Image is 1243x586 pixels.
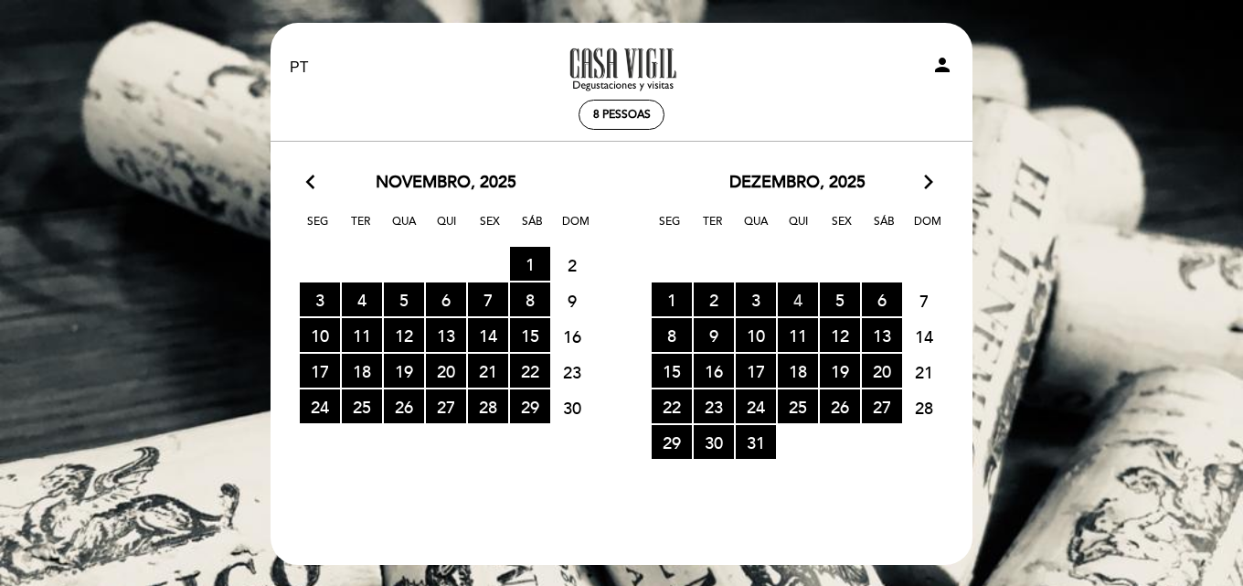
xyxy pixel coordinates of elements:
[342,318,382,352] span: 11
[306,171,323,195] i: arrow_back_ios
[652,212,688,246] span: Seg
[343,212,379,246] span: Ter
[552,248,592,282] span: 2
[920,171,937,195] i: arrow_forward_ios
[904,319,944,353] span: 14
[552,283,592,317] span: 9
[300,212,336,246] span: Seg
[736,389,776,423] span: 24
[472,212,508,246] span: Sex
[552,390,592,424] span: 30
[300,354,340,388] span: 17
[386,212,422,246] span: Qua
[778,389,818,423] span: 25
[866,212,903,246] span: Sáb
[384,354,424,388] span: 19
[694,354,734,388] span: 16
[300,318,340,352] span: 10
[468,282,508,316] span: 7
[468,389,508,423] span: 28
[931,54,953,82] button: person
[694,389,734,423] span: 23
[820,318,860,352] span: 12
[558,212,594,246] span: Dom
[300,282,340,316] span: 3
[510,282,550,316] span: 8
[468,318,508,352] span: 14
[736,425,776,459] span: 31
[593,108,651,122] span: 8 pessoas
[778,354,818,388] span: 18
[652,354,692,388] span: 15
[904,390,944,424] span: 28
[384,318,424,352] span: 12
[515,212,551,246] span: Sáb
[820,354,860,388] span: 19
[300,389,340,423] span: 24
[694,318,734,352] span: 9
[781,212,817,246] span: Qui
[426,318,466,352] span: 13
[909,212,946,246] span: Dom
[820,389,860,423] span: 26
[904,283,944,317] span: 7
[694,425,734,459] span: 30
[652,282,692,316] span: 1
[342,282,382,316] span: 4
[384,282,424,316] span: 5
[736,354,776,388] span: 17
[342,389,382,423] span: 25
[510,354,550,388] span: 22
[510,389,550,423] span: 29
[376,171,516,195] span: novembro, 2025
[429,212,465,246] span: Qui
[426,389,466,423] span: 27
[426,282,466,316] span: 6
[862,282,902,316] span: 6
[820,282,860,316] span: 5
[384,389,424,423] span: 26
[931,54,953,76] i: person
[695,212,731,246] span: Ter
[694,282,734,316] span: 2
[738,212,774,246] span: Qua
[778,282,818,316] span: 4
[736,282,776,316] span: 3
[736,318,776,352] span: 10
[652,425,692,459] span: 29
[468,354,508,388] span: 21
[507,43,736,93] a: A la tarde en Casa Vigil
[342,354,382,388] span: 18
[778,318,818,352] span: 11
[862,354,902,388] span: 20
[510,247,550,281] span: 1
[652,389,692,423] span: 22
[426,354,466,388] span: 20
[862,318,902,352] span: 13
[552,319,592,353] span: 16
[904,355,944,389] span: 21
[510,318,550,352] span: 15
[729,171,866,195] span: dezembro, 2025
[862,389,902,423] span: 27
[823,212,860,246] span: Sex
[552,355,592,389] span: 23
[652,318,692,352] span: 8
